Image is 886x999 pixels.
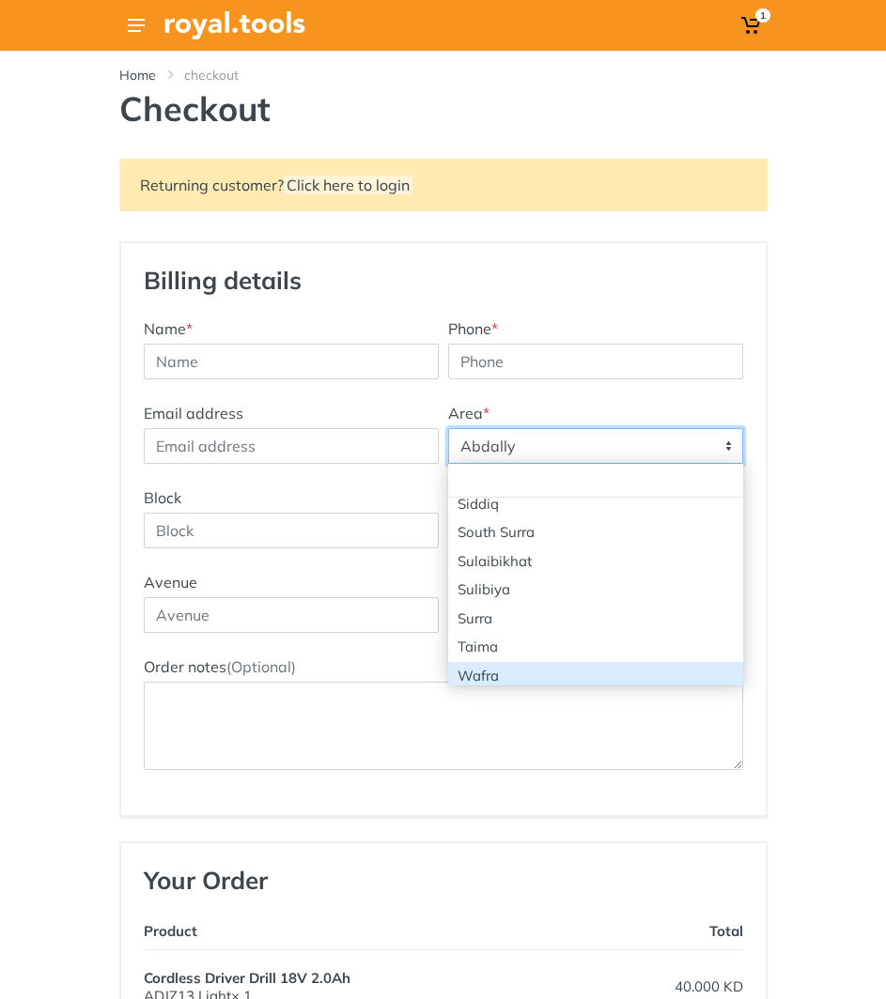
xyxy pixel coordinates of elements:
h1: Checkout [119,88,768,129]
a: Home [119,66,156,85]
li: Taima [448,633,743,662]
nav: breadcrumb [119,66,768,85]
label: Order notes [144,655,296,678]
h3: Billing details [139,266,443,295]
li: Sulibiya [448,576,743,605]
label: Avenue [144,571,197,593]
li: Sulaibikhat [448,547,743,576]
span: Cordless Driver Drill 18V 2.0Ah [144,969,350,987]
h3: Your Order [144,866,743,895]
th: Total [527,918,743,950]
input: Phone [448,344,743,379]
a: Click here to login [284,176,412,194]
input: Name [144,344,439,379]
li: checkout [184,66,267,85]
a: 1 [737,8,768,42]
label: Name [144,317,193,340]
input: Block [144,513,439,548]
div: Returning customer? [119,159,768,211]
span: 1 [755,8,770,23]
div: 40.000 KD [527,977,743,995]
span: (Optional) [226,657,296,676]
label: Phone [448,317,498,340]
img: Royal Tools Logo [164,11,305,39]
span: Abdally [448,428,743,464]
li: Surra [448,605,743,634]
label: Area [448,402,490,424]
span: Abdally [449,429,742,463]
li: Wafra [448,662,743,691]
input: Email address [144,428,439,464]
label: Block [144,486,181,509]
input: Avenue [144,597,439,633]
th: Product [144,918,527,950]
label: Email address [144,402,243,424]
li: Siddiq [448,490,743,519]
li: South Surra [448,518,743,547]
